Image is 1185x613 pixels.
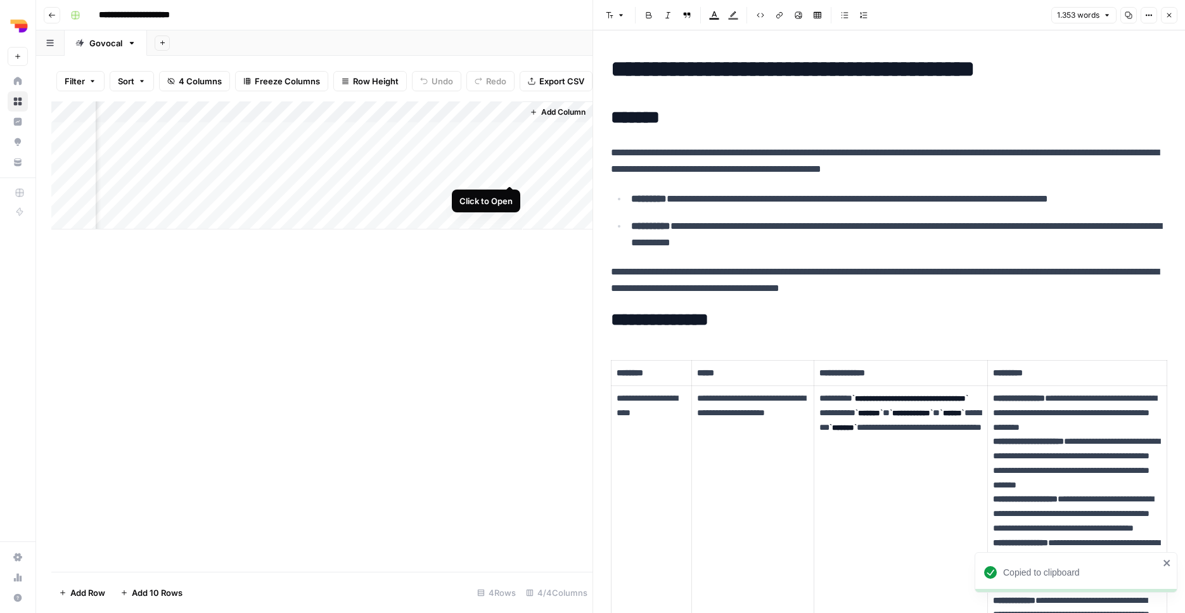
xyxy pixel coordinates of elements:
[255,75,320,87] span: Freeze Columns
[432,75,453,87] span: Undo
[8,567,28,588] a: Usage
[539,75,584,87] span: Export CSV
[65,75,85,87] span: Filter
[8,588,28,608] button: Help + Support
[8,91,28,112] a: Browse
[8,10,28,42] button: Workspace: Depends
[472,583,521,603] div: 4 Rows
[89,37,122,49] div: Govocal
[159,71,230,91] button: 4 Columns
[353,75,399,87] span: Row Height
[113,583,190,603] button: Add 10 Rows
[132,586,183,599] span: Add 10 Rows
[8,15,30,37] img: Depends Logo
[8,152,28,172] a: Your Data
[1051,7,1117,23] button: 1.353 words
[459,195,513,207] div: Click to Open
[118,75,134,87] span: Sort
[525,104,591,120] button: Add Column
[56,71,105,91] button: Filter
[1003,566,1159,579] div: Copied to clipboard
[65,30,147,56] a: Govocal
[179,75,222,87] span: 4 Columns
[51,583,113,603] button: Add Row
[1057,10,1099,21] span: 1.353 words
[70,586,105,599] span: Add Row
[521,583,592,603] div: 4/4 Columns
[1163,558,1172,568] button: close
[8,112,28,132] a: Insights
[333,71,407,91] button: Row Height
[486,75,506,87] span: Redo
[235,71,328,91] button: Freeze Columns
[110,71,154,91] button: Sort
[8,132,28,152] a: Opportunities
[412,71,461,91] button: Undo
[541,106,586,118] span: Add Column
[8,547,28,567] a: Settings
[8,71,28,91] a: Home
[520,71,592,91] button: Export CSV
[466,71,515,91] button: Redo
